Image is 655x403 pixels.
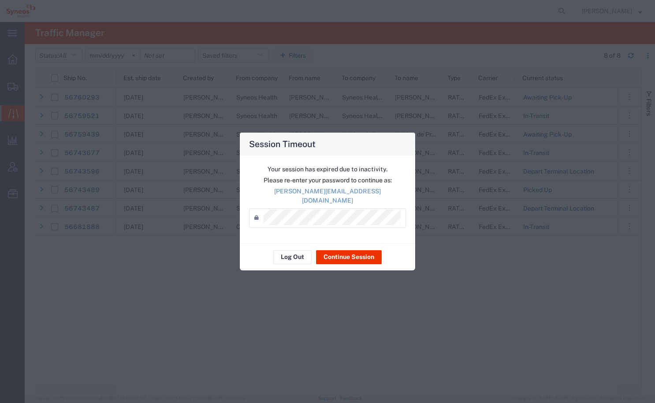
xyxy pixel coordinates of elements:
p: Your session has expired due to inactivity. [249,165,406,174]
p: Please re-enter your password to continue as: [249,176,406,185]
button: Continue Session [316,250,382,264]
p: [PERSON_NAME][EMAIL_ADDRESS][DOMAIN_NAME] [249,187,406,205]
button: Log Out [273,250,312,264]
h4: Session Timeout [249,137,316,150]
